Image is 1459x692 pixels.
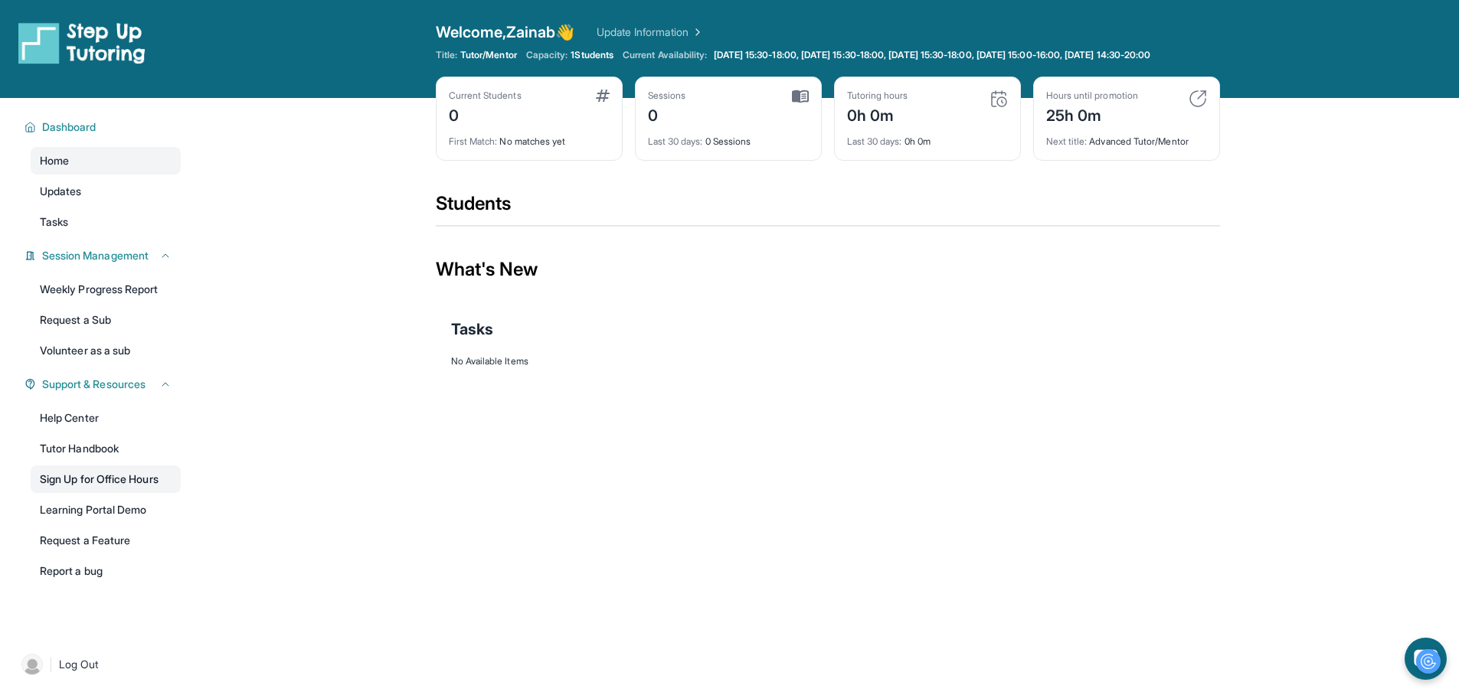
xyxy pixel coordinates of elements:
[31,435,181,462] a: Tutor Handbook
[31,527,181,554] a: Request a Feature
[31,557,181,585] a: Report a bug
[40,153,69,168] span: Home
[449,126,610,148] div: No matches yet
[31,276,181,303] a: Weekly Progress Report
[31,208,181,236] a: Tasks
[847,102,908,126] div: 0h 0m
[648,126,809,148] div: 0 Sessions
[59,657,99,672] span: Log Out
[451,355,1205,367] div: No Available Items
[648,102,686,126] div: 0
[31,404,181,432] a: Help Center
[1046,90,1138,102] div: Hours until promotion
[449,90,522,102] div: Current Students
[648,90,686,102] div: Sessions
[40,184,82,199] span: Updates
[990,90,1008,108] img: card
[42,377,146,392] span: Support & Resources
[451,318,493,340] span: Tasks
[40,214,68,230] span: Tasks
[689,24,704,40] img: Chevron Right
[436,191,1220,225] div: Students
[449,102,522,126] div: 0
[42,119,97,135] span: Dashboard
[449,135,498,147] span: First Match :
[1405,638,1447,680] button: chat-button
[847,90,908,102] div: Tutoring hours
[36,119,172,135] button: Dashboard
[792,90,809,103] img: card
[436,49,457,61] span: Title:
[436,21,575,43] span: Welcome, Zainab 👋
[31,147,181,175] a: Home
[711,49,1154,61] a: [DATE] 15:30-18:00, [DATE] 15:30-18:00, [DATE] 15:30-18:00, [DATE] 15:00-16:00, [DATE] 14:30-20:00
[648,135,703,147] span: Last 30 days :
[847,135,902,147] span: Last 30 days :
[15,648,181,681] a: |Log Out
[847,126,1008,148] div: 0h 0m
[31,337,181,364] a: Volunteer as a sub
[436,236,1220,303] div: What's New
[526,49,568,61] span: Capacity:
[597,24,704,40] a: Update Information
[42,248,149,263] span: Session Management
[21,654,43,675] img: user-img
[714,49,1151,61] span: [DATE] 15:30-18:00, [DATE] 15:30-18:00, [DATE] 15:30-18:00, [DATE] 15:00-16:00, [DATE] 14:30-20:00
[623,49,707,61] span: Current Availability:
[18,21,146,64] img: logo
[31,306,181,334] a: Request a Sub
[571,49,613,61] span: 1 Students
[36,248,172,263] button: Session Management
[460,49,517,61] span: Tutor/Mentor
[1046,102,1138,126] div: 25h 0m
[36,377,172,392] button: Support & Resources
[31,178,181,205] a: Updates
[596,90,610,102] img: card
[31,465,181,493] a: Sign Up for Office Hours
[1189,90,1207,108] img: card
[49,655,53,674] span: |
[1046,126,1207,148] div: Advanced Tutor/Mentor
[31,496,181,524] a: Learning Portal Demo
[1046,135,1088,147] span: Next title :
